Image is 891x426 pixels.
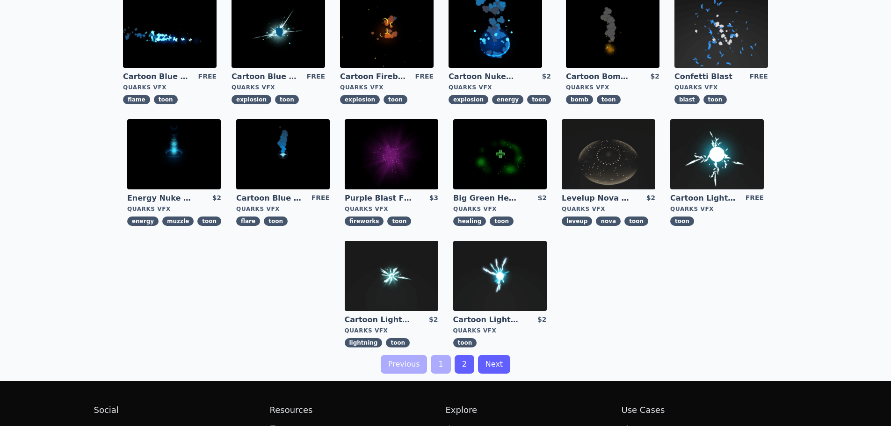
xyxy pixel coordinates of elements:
[127,119,221,189] img: imgAlt
[345,119,438,189] img: imgAlt
[123,95,150,104] span: flame
[562,193,629,203] a: Levelup Nova Effect
[453,315,521,325] a: Cartoon Lightning Ball with Bloom
[527,95,551,104] span: toon
[449,84,551,91] div: Quarks VFX
[154,95,178,104] span: toon
[624,217,648,226] span: toon
[670,193,738,203] a: Cartoon Lightning Ball
[455,355,474,374] a: 2
[749,72,768,82] div: FREE
[236,205,330,213] div: Quarks VFX
[307,72,325,82] div: FREE
[127,205,221,213] div: Quarks VFX
[650,72,659,82] div: $2
[275,95,299,104] span: toon
[127,217,159,226] span: energy
[415,72,434,82] div: FREE
[562,119,655,189] img: imgAlt
[453,338,477,347] span: toon
[345,338,383,347] span: lightning
[537,315,546,325] div: $2
[162,217,194,226] span: muzzle
[453,241,547,311] img: imgAlt
[387,217,411,226] span: toon
[345,205,438,213] div: Quarks VFX
[236,193,304,203] a: Cartoon Blue Flare
[127,193,195,203] a: Energy Nuke Muzzle Flash
[478,355,510,374] a: Next
[492,95,523,104] span: energy
[446,404,622,417] h2: Explore
[670,217,694,226] span: toon
[674,72,742,82] a: Confetti Blast
[542,72,551,82] div: $2
[622,404,797,417] h2: Use Cases
[270,404,446,417] h2: Resources
[232,95,271,104] span: explosion
[562,205,655,213] div: Quarks VFX
[562,217,592,226] span: leveup
[198,72,217,82] div: FREE
[490,217,514,226] span: toon
[453,205,547,213] div: Quarks VFX
[674,84,768,91] div: Quarks VFX
[123,72,190,82] a: Cartoon Blue Flamethrower
[746,193,764,203] div: FREE
[566,84,659,91] div: Quarks VFX
[646,193,655,203] div: $2
[236,119,330,189] img: imgAlt
[264,217,288,226] span: toon
[123,84,217,91] div: Quarks VFX
[345,327,438,334] div: Quarks VFX
[429,315,438,325] div: $2
[596,217,621,226] span: nova
[232,84,325,91] div: Quarks VFX
[94,404,270,417] h2: Social
[449,72,516,82] a: Cartoon Nuke Energy Explosion
[429,193,438,203] div: $3
[453,327,547,334] div: Quarks VFX
[670,205,764,213] div: Quarks VFX
[449,95,488,104] span: explosion
[384,95,407,104] span: toon
[232,72,299,82] a: Cartoon Blue Gas Explosion
[345,193,412,203] a: Purple Blast Fireworks
[453,193,521,203] a: Big Green Healing Effect
[431,355,450,374] a: 1
[311,193,330,203] div: FREE
[674,95,700,104] span: blast
[212,193,221,203] div: $2
[197,217,221,226] span: toon
[538,193,547,203] div: $2
[381,355,427,374] a: Previous
[340,72,407,82] a: Cartoon Fireball Explosion
[670,119,764,189] img: imgAlt
[386,338,410,347] span: toon
[340,95,380,104] span: explosion
[345,241,438,311] img: imgAlt
[236,217,260,226] span: flare
[453,217,486,226] span: healing
[566,72,633,82] a: Cartoon Bomb Fuse
[345,315,412,325] a: Cartoon Lightning Ball Explosion
[340,84,434,91] div: Quarks VFX
[566,95,593,104] span: bomb
[597,95,621,104] span: toon
[453,119,547,189] img: imgAlt
[703,95,727,104] span: toon
[345,217,384,226] span: fireworks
